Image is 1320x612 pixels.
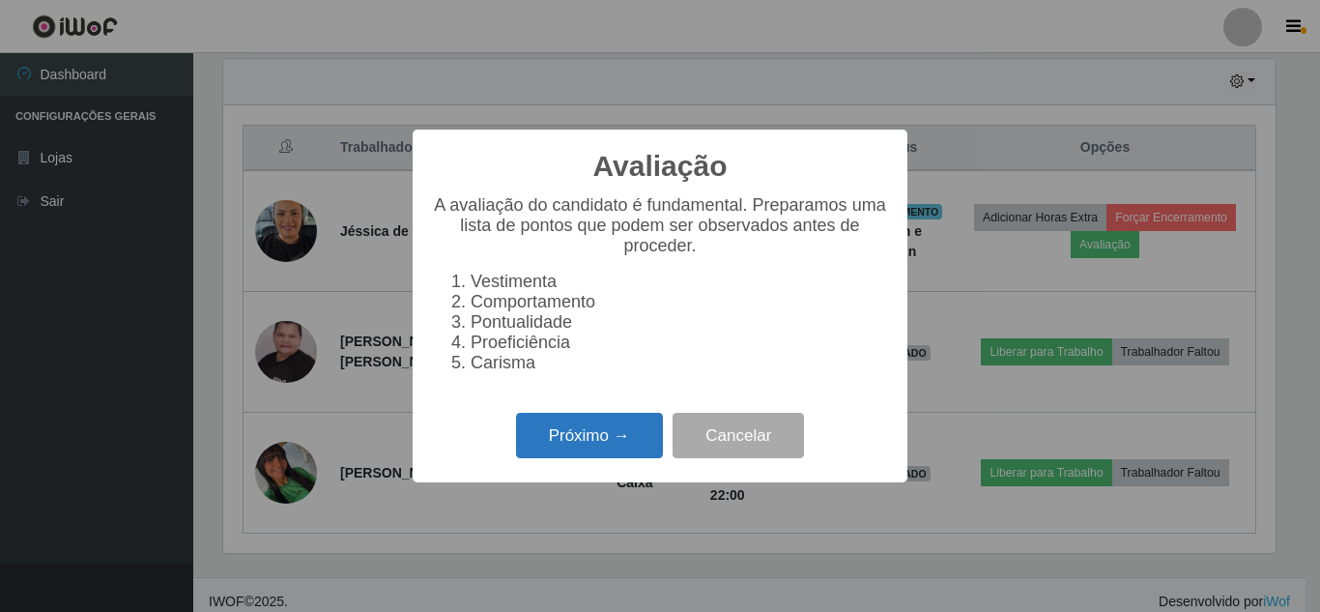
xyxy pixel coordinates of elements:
[471,312,888,333] li: Pontualidade
[673,413,804,458] button: Cancelar
[471,292,888,312] li: Comportamento
[471,333,888,353] li: Proeficiência
[516,413,663,458] button: Próximo →
[471,353,888,373] li: Carisma
[471,272,888,292] li: Vestimenta
[593,149,728,184] h2: Avaliação
[432,195,888,256] p: A avaliação do candidato é fundamental. Preparamos uma lista de pontos que podem ser observados a...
